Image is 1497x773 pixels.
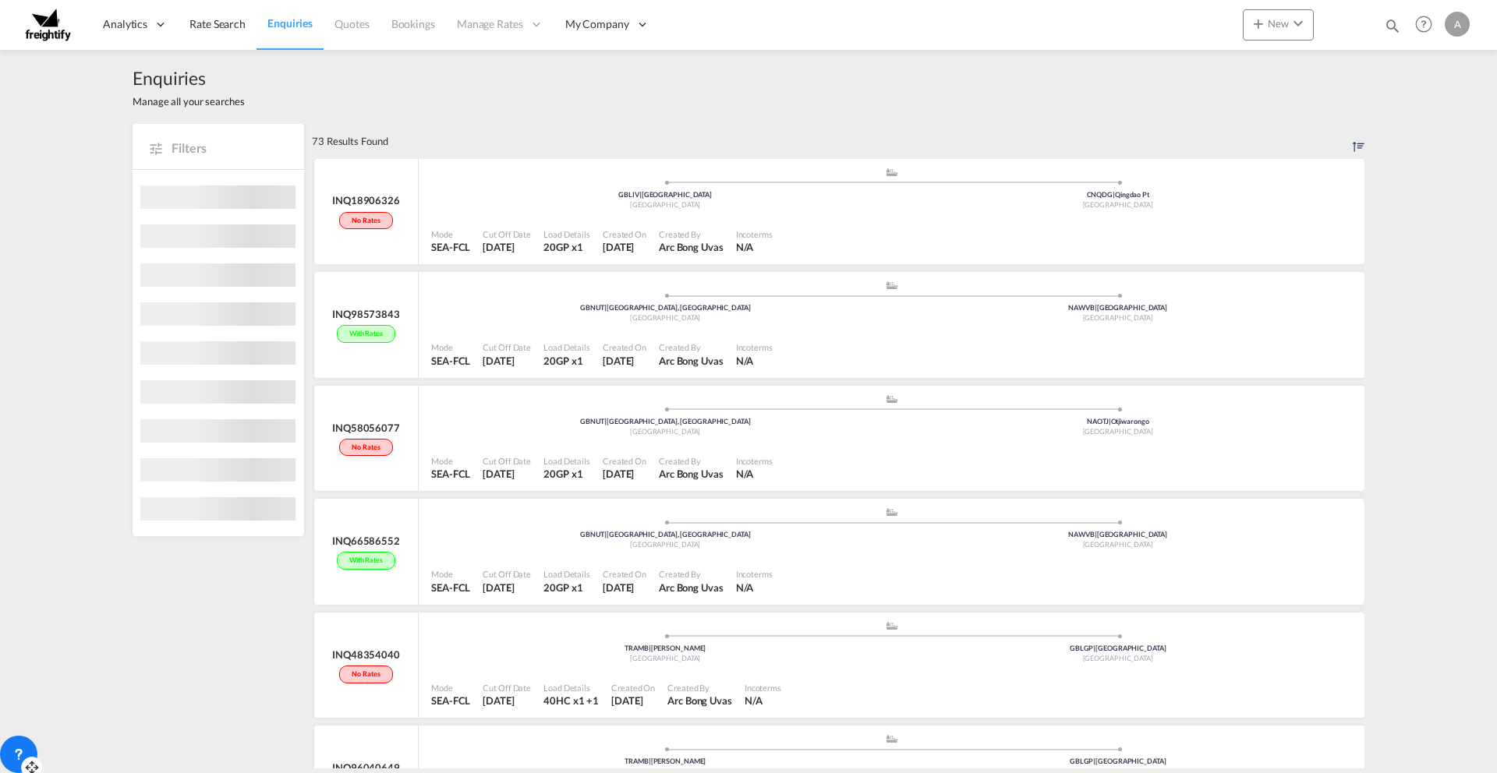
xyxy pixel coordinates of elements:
span: [GEOGRAPHIC_DATA] [630,540,700,549]
span: [GEOGRAPHIC_DATA] [630,313,700,322]
span: Enquiries [267,16,313,30]
div: Cut Off Date [483,682,531,694]
div: INQ18906326No rates assets/icons/custom/ship-fill.svgassets/icons/custom/roll-o-plane.svgOriginLi... [312,159,1364,273]
div: INQ48354040No rates assets/icons/custom/ship-fill.svgassets/icons/custom/roll-o-plane.svgOriginAm... [312,612,1364,726]
span: [GEOGRAPHIC_DATA] [1083,313,1153,322]
div: INQ98573843 [332,307,400,321]
div: A [1445,12,1470,37]
div: SEA-FCL [431,581,470,595]
span: [GEOGRAPHIC_DATA] [1083,200,1153,209]
div: INQ58056077 [332,421,400,435]
span: [GEOGRAPHIC_DATA] [1083,427,1153,436]
div: SEA-FCL [431,694,470,708]
span: My Company [565,16,629,32]
span: | [639,190,642,199]
div: 20GP x 1 [543,581,590,595]
div: Incoterms [745,682,781,694]
span: | [1113,190,1115,199]
span: NAWVB [GEOGRAPHIC_DATA] [1068,530,1167,538]
span: | [1093,644,1095,652]
div: Created By [667,682,732,694]
span: | [1093,757,1095,765]
div: Incoterms [736,341,773,353]
span: | [649,757,651,765]
div: Incoterms [736,228,773,240]
span: Arc Bong Uvas [659,241,724,253]
span: [GEOGRAPHIC_DATA] [630,200,700,209]
div: Arc Bong Uvas [659,240,724,254]
span: TRAMB [PERSON_NAME] [625,757,706,765]
span: GBNUT [GEOGRAPHIC_DATA], [GEOGRAPHIC_DATA] [580,530,751,538]
span: GBLIV [GEOGRAPHIC_DATA] [618,190,712,199]
div: INQ98573843With rates assets/icons/custom/ship-fill.svgassets/icons/custom/roll-o-plane.svgOrigin... [312,272,1364,386]
span: [GEOGRAPHIC_DATA] [1083,654,1153,662]
div: Cut Off Date [483,228,531,240]
div: Created On [603,455,646,467]
span: | [604,417,607,425]
span: [DATE] [483,355,514,367]
div: Mode [431,341,470,353]
div: N/A [736,240,754,254]
div: Created By [659,568,724,580]
div: No rates [339,665,392,683]
span: Rate Search [189,17,246,30]
div: No rates [339,212,392,230]
div: Created By [659,455,724,467]
span: Bookings [391,17,435,30]
div: Cut Off Date [483,568,531,580]
button: icon-plus 400-fgNewicon-chevron-down [1243,9,1314,41]
md-icon: assets/icons/custom/ship-fill.svg [883,168,901,176]
span: [GEOGRAPHIC_DATA] [630,427,700,436]
span: [GEOGRAPHIC_DATA] [1083,540,1153,549]
div: 20GP x 1 [543,467,590,481]
div: Load Details [543,568,590,580]
span: [DATE] [483,694,514,707]
span: Arc Bong Uvas [659,355,724,367]
div: Incoterms [736,568,773,580]
div: Load Details [543,682,599,694]
div: SEA-FCL [431,240,470,254]
div: Arc Bong Uvas [659,467,724,481]
span: [GEOGRAPHIC_DATA] [630,654,700,662]
div: Created On [611,682,655,694]
div: Sort by: Created on [1353,124,1364,158]
span: [DATE] [483,468,514,480]
span: | [1109,417,1111,425]
div: Created On [603,228,646,240]
div: N/A [745,694,763,708]
span: Arc Bong Uvas [659,581,724,594]
div: 73 Results Found [312,124,388,158]
span: Quotes [334,17,369,30]
div: Created By [659,228,724,240]
div: Load Details [543,228,590,240]
img: freightify.png [23,7,73,42]
div: Mode [431,682,470,694]
div: 3 Sep 2025 [483,581,531,595]
div: icon-magnify [1384,17,1401,41]
md-icon: assets/icons/custom/ship-fill.svg [883,508,901,516]
div: N/A [736,354,754,368]
span: TRAMB [PERSON_NAME] [625,644,706,652]
md-icon: assets/icons/custom/ship-fill.svg [883,395,901,403]
div: Load Details [543,341,590,353]
div: N/A [736,467,754,481]
span: Analytics [103,16,147,32]
span: [DATE] [603,468,634,480]
md-icon: icon-plus 400-fg [1249,14,1268,33]
span: [DATE] [603,581,634,594]
span: | [604,303,607,312]
span: | [649,644,651,652]
div: Cut Off Date [483,455,531,467]
md-icon: icon-chevron-down [1289,14,1308,33]
div: Cut Off Date [483,341,531,353]
span: [DATE] [603,355,634,367]
span: | [604,530,607,538]
md-icon: icon-magnify [1384,17,1401,34]
div: 3 Sep 2025 [603,581,646,595]
div: INQ66586552With rates assets/icons/custom/ship-fill.svgassets/icons/custom/roll-o-plane.svgOrigin... [312,499,1364,612]
div: 3 Sep 2025 [603,467,646,481]
div: INQ18906326 [332,193,400,207]
span: Filters [172,139,288,157]
div: 3 Sep 2025 [603,240,646,254]
span: Help [1410,11,1437,37]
